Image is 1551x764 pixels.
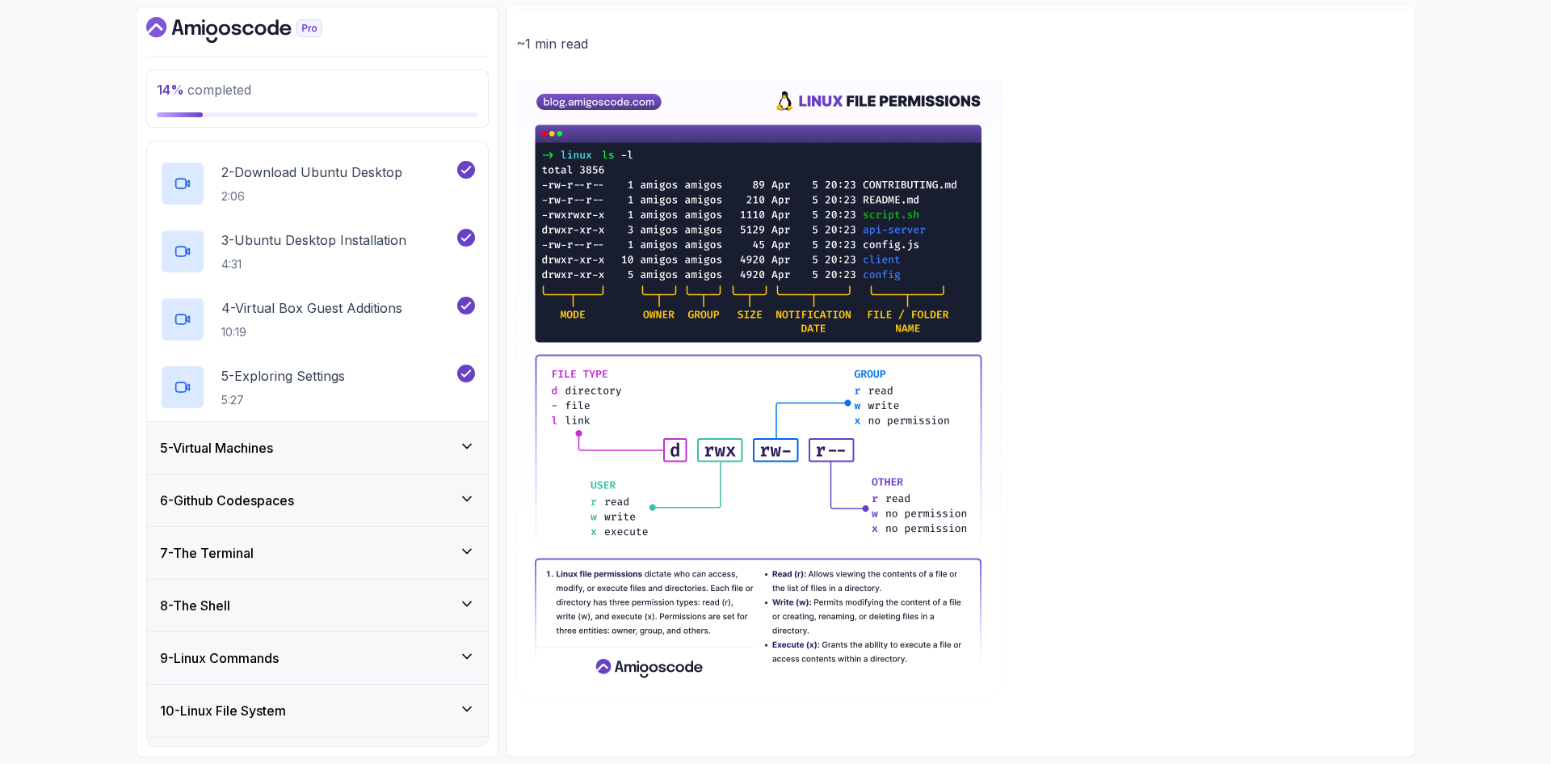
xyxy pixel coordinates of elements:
[147,632,488,684] button: 9-Linux Commands
[160,297,475,342] button: 4-Virtual Box Guest Additions10:19
[160,543,254,563] h3: 7 - The Terminal
[221,298,402,318] p: 4 - Virtual Box Guest Additions
[147,422,488,474] button: 5-Virtual Machines
[160,438,273,458] h3: 5 - Virtual Machines
[160,596,230,615] h3: 8 - The Shell
[147,475,488,526] button: 6-Github Codespaces
[160,161,475,206] button: 2-Download Ubuntu Desktop2:06
[160,701,286,720] h3: 10 - Linux File System
[221,256,406,272] p: 4:31
[160,491,294,510] h3: 6 - Github Codespaces
[157,82,184,98] span: 14 %
[516,32,1405,55] p: ~1 min read
[221,163,402,182] p: 2 - Download Ubuntu Desktop
[147,685,488,737] button: 10-Linux File System
[221,188,402,205] p: 2:06
[147,580,488,631] button: 8-The Shell
[221,366,345,386] p: 5 - Exploring Settings
[160,648,279,668] h3: 9 - Linux Commands
[221,324,402,340] p: 10:19
[146,17,359,43] a: Dashboard
[147,527,488,579] button: 7-The Terminal
[221,392,345,408] p: 5:27
[516,81,1001,699] img: File Permissions
[157,82,251,98] span: completed
[160,365,475,410] button: 5-Exploring Settings5:27
[160,229,475,274] button: 3-Ubuntu Desktop Installation4:31
[221,230,406,250] p: 3 - Ubuntu Desktop Installation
